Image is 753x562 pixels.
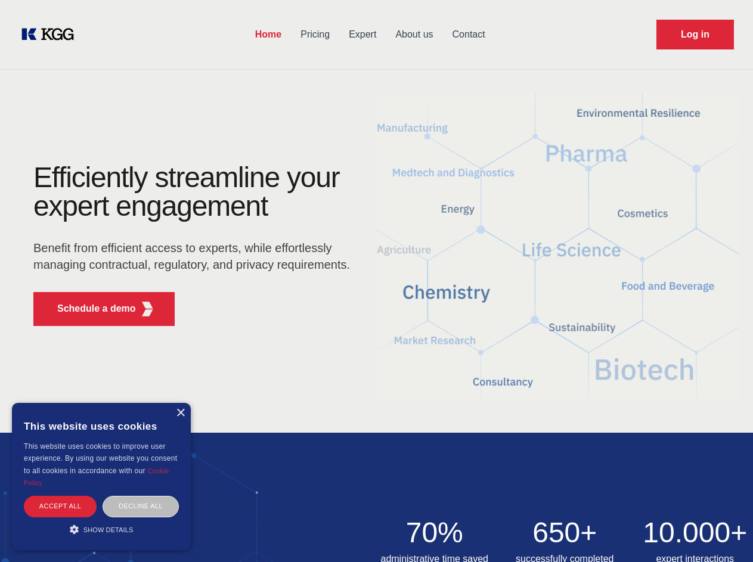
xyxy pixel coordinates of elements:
p: Schedule a demo [57,302,136,316]
div: Accept all [24,496,97,517]
h2: 70% [377,518,493,547]
div: Show details [24,523,179,535]
div: Decline all [103,496,179,517]
a: Home [246,19,291,50]
h1: Efficiently streamline your expert engagement [33,163,358,221]
a: Request Demo [656,20,734,49]
a: Contact [443,19,495,50]
img: KGG Fifth Element RED [140,302,155,316]
span: Show details [83,526,134,533]
a: KOL Knowledge Platform: Talk to Key External Experts (KEE) [19,25,83,44]
button: Schedule a demoKGG Fifth Element RED [33,292,175,326]
span: This website uses cookies to improve user experience. By using our website you consent to all coo... [24,442,177,475]
div: Close [176,409,185,418]
p: Benefit from efficient access to experts, while effortlessly managing contractual, regulatory, an... [33,240,358,273]
a: Expert [339,19,386,50]
div: This website uses cookies [24,412,179,440]
a: Cookie Policy [24,467,169,486]
a: Pricing [291,19,339,50]
a: About us [386,19,442,50]
h2: 650+ [507,518,623,547]
img: KGG Fifth Element RED [377,77,739,421]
